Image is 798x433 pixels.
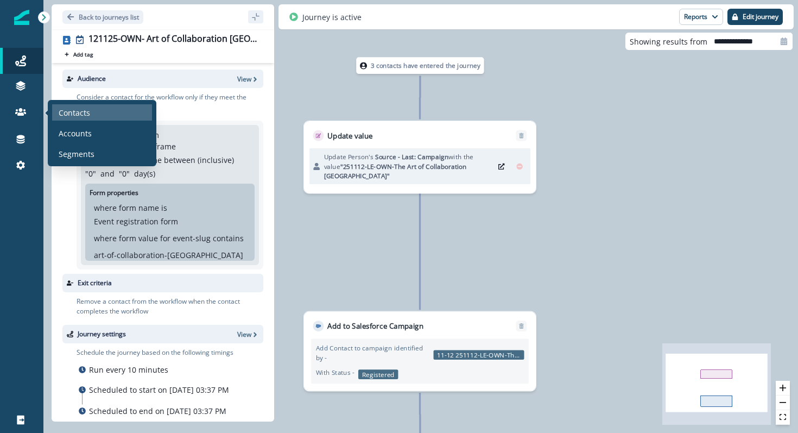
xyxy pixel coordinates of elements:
[237,330,251,339] p: View
[77,297,263,316] p: Remove a contact from the workflow when the contact completes the workflow
[679,9,723,25] button: Reports
[316,368,355,378] p: With Status -
[79,12,139,22] p: Back to journeys list
[375,153,448,161] span: Source - Last: Campaign
[358,369,398,379] p: Registered
[78,278,112,288] p: Exit criteria
[434,350,524,360] p: 11-12 251112-LE-OWN-The Art of Collaboration [GEOGRAPHIC_DATA]
[94,249,243,261] p: art-of-collaboration-[GEOGRAPHIC_DATA]
[173,233,211,244] p: event-slug
[73,51,93,58] p: Add tag
[213,233,244,244] p: contains
[85,168,96,179] p: " 0 "
[324,162,467,180] span: "251112-LE-OWN-The Art of Collaboration [GEOGRAPHIC_DATA]"
[237,74,259,84] button: View
[161,202,167,214] p: is
[327,130,372,141] p: Update value
[78,329,126,339] p: Journey settings
[302,11,362,23] p: Journey is active
[59,128,92,139] p: Accounts
[89,384,229,396] p: Scheduled to start on [DATE] 03:37 PM
[333,57,508,74] div: 3 contacts have entered the journey
[89,405,226,417] p: Scheduled to end on [DATE] 03:37 PM
[324,152,491,181] p: Update Person's with the value
[303,311,536,392] div: Add to Salesforce CampaignRemoveAdd Contact to campaign identified by -11-12 251112-LE-OWN-The Ar...
[90,188,138,198] p: Form properties
[77,348,233,357] p: Schedule the journey based on the following timings
[77,92,263,112] p: Consider a contact for the workflow only if they meet the following criteria
[303,121,536,193] div: Update valueRemoveUpdate Person's Source - Last: Campaignwith the value"251112-LE-OWN-The Art of ...
[316,343,430,362] p: Add Contact to campaign identified by -
[52,146,152,162] a: Segments
[237,74,251,84] p: View
[327,321,423,331] p: Add to Salesforce Campaign
[52,125,152,141] a: Accounts
[88,34,259,46] div: 121125-OWN- Art of Collaboration [GEOGRAPHIC_DATA]
[776,381,790,396] button: zoom in
[94,216,178,227] p: Event registration form
[52,104,152,121] a: Contacts
[85,154,234,166] p: in relative timeframe between (inclusive)
[14,10,29,25] img: Inflection
[62,50,95,59] button: Add tag
[776,410,790,425] button: fit view
[371,61,480,71] p: 3 contacts have entered the journey
[776,396,790,410] button: zoom out
[59,107,90,118] p: Contacts
[134,168,155,179] p: day(s)
[100,168,115,179] p: and
[119,168,130,179] p: " 0 "
[494,159,509,173] button: Edit
[743,13,778,21] p: Edit journey
[512,159,527,173] button: Remove
[727,9,783,25] button: Edit journey
[630,36,707,47] p: Showing results from
[89,364,168,375] p: Run every 10 minutes
[59,148,94,160] p: Segments
[94,233,170,244] p: where form value for
[237,330,259,339] button: View
[78,74,106,84] p: Audience
[248,10,263,23] button: sidebar collapse toggle
[94,202,159,214] p: where form name
[62,10,143,24] button: Go back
